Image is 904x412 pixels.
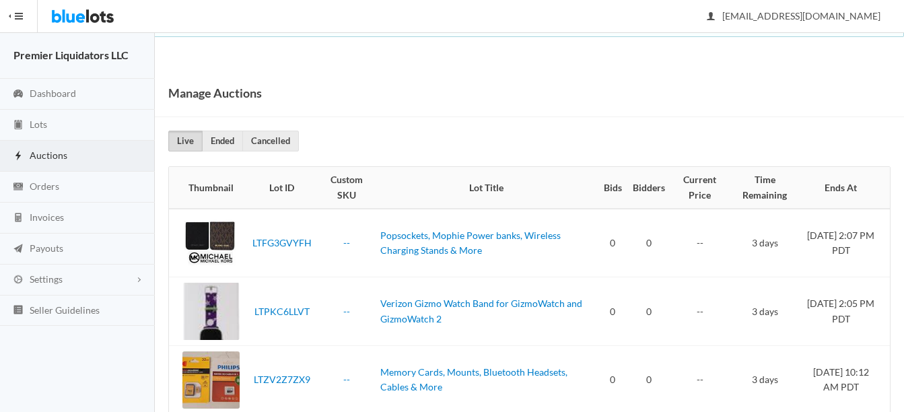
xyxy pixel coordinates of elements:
th: Current Price [670,167,730,209]
th: Thumbnail [169,167,245,209]
ion-icon: cog [11,274,25,287]
th: Custom SKU [318,167,375,209]
td: [DATE] 2:05 PM PDT [800,277,890,346]
a: Live [168,131,203,151]
span: [EMAIL_ADDRESS][DOMAIN_NAME] [707,10,880,22]
th: Time Remaining [730,167,800,209]
span: Seller Guidelines [30,304,100,316]
ion-icon: paper plane [11,243,25,256]
th: Lot ID [245,167,318,209]
td: 3 days [730,277,800,346]
ion-icon: speedometer [11,88,25,101]
ion-icon: list box [11,304,25,317]
a: LTZV2Z7ZX9 [254,374,310,385]
td: [DATE] 2:07 PM PDT [800,209,890,277]
span: Settings [30,273,63,285]
a: Ended [202,131,243,151]
a: -- [343,374,350,385]
span: Invoices [30,211,64,223]
a: Memory Cards, Mounts, Bluetooth Headsets, Cables & More [380,366,567,393]
th: Bidders [627,167,670,209]
a: LTFG3GVYFH [252,237,312,248]
span: Auctions [30,149,67,161]
ion-icon: clipboard [11,119,25,132]
strong: Premier Liquidators LLC [13,48,129,61]
span: Dashboard [30,88,76,99]
td: -- [670,209,730,277]
td: 0 [598,209,627,277]
a: -- [343,306,350,317]
a: Verizon Gizmo Watch Band for GizmoWatch and GizmoWatch 2 [380,298,582,324]
td: 0 [627,209,670,277]
span: Orders [30,180,59,192]
ion-icon: person [704,11,718,24]
th: Lot Title [375,167,598,209]
a: Popsockets, Mophie Power banks, Wireless Charging Stands & More [380,230,561,256]
ion-icon: flash [11,150,25,163]
span: Payouts [30,242,63,254]
span: Lots [30,118,47,130]
td: -- [670,277,730,346]
h1: Manage Auctions [168,83,262,103]
th: Bids [598,167,627,209]
td: 0 [598,277,627,346]
td: 3 days [730,209,800,277]
th: Ends At [800,167,890,209]
td: 0 [627,277,670,346]
ion-icon: calculator [11,212,25,225]
ion-icon: cash [11,181,25,194]
a: -- [343,237,350,248]
a: LTPKC6LLVT [254,306,310,317]
a: Cancelled [242,131,299,151]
